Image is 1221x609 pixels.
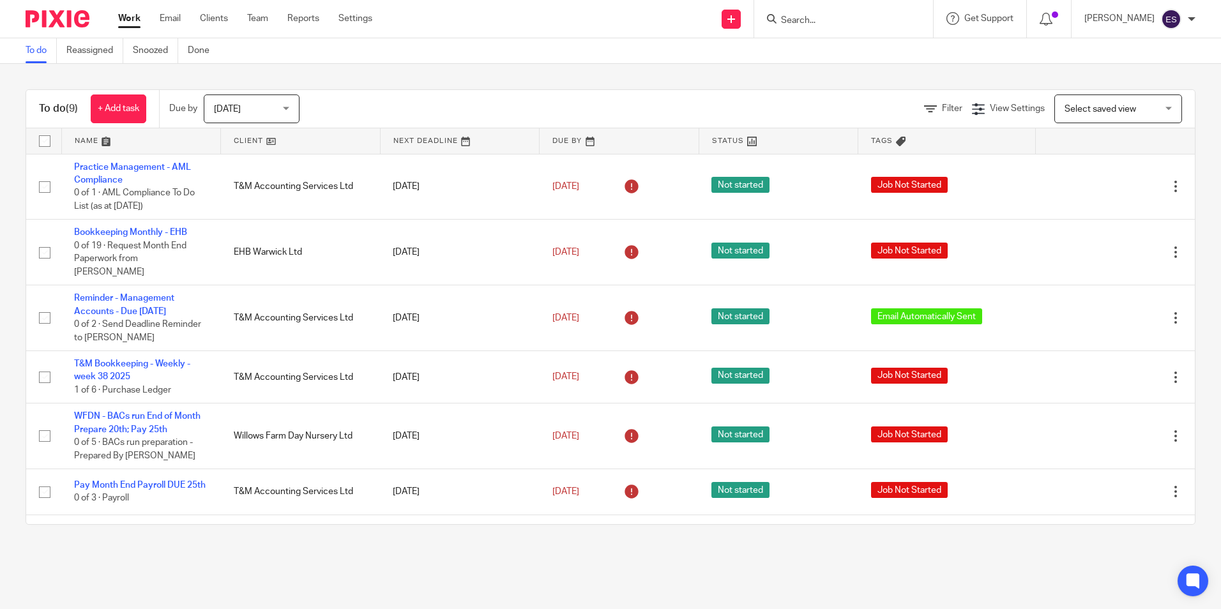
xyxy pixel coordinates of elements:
[74,163,191,184] a: Practice Management - AML Compliance
[552,487,579,496] span: [DATE]
[188,38,219,63] a: Done
[552,432,579,440] span: [DATE]
[66,103,78,114] span: (9)
[552,182,579,191] span: [DATE]
[380,469,540,515] td: [DATE]
[26,38,57,63] a: To do
[39,102,78,116] h1: To do
[133,38,178,63] a: Snoozed
[871,177,948,193] span: Job Not Started
[780,15,895,27] input: Search
[221,285,381,351] td: T&M Accounting Services Ltd
[1084,12,1155,25] p: [PERSON_NAME]
[1161,9,1181,29] img: svg%3E
[711,243,770,259] span: Not started
[221,469,381,515] td: T&M Accounting Services Ltd
[74,188,195,211] span: 0 of 1 · AML Compliance To Do List (as at [DATE])
[711,482,770,498] span: Not started
[990,104,1045,113] span: View Settings
[380,154,540,220] td: [DATE]
[964,14,1013,23] span: Get Support
[74,438,195,460] span: 0 of 5 · BACs run preparation - Prepared By [PERSON_NAME]
[711,368,770,384] span: Not started
[247,12,268,25] a: Team
[214,105,241,114] span: [DATE]
[711,177,770,193] span: Not started
[221,515,381,560] td: Telford Trading
[26,10,89,27] img: Pixie
[380,220,540,285] td: [DATE]
[74,241,186,276] span: 0 of 19 · Request Month End Paperwork from [PERSON_NAME]
[380,351,540,403] td: [DATE]
[91,94,146,123] a: + Add task
[221,220,381,285] td: EHB Warwick Ltd
[200,12,228,25] a: Clients
[871,368,948,384] span: Job Not Started
[66,38,123,63] a: Reassigned
[74,386,171,395] span: 1 of 6 · Purchase Ledger
[74,320,201,342] span: 0 of 2 · Send Deadline Reminder to [PERSON_NAME]
[711,426,770,442] span: Not started
[169,102,197,115] p: Due by
[552,373,579,382] span: [DATE]
[380,515,540,560] td: [DATE]
[221,351,381,403] td: T&M Accounting Services Ltd
[871,482,948,498] span: Job Not Started
[74,294,174,315] a: Reminder - Management Accounts - Due [DATE]
[871,137,893,144] span: Tags
[871,308,982,324] span: Email Automatically Sent
[160,12,181,25] a: Email
[221,154,381,220] td: T&M Accounting Services Ltd
[942,104,962,113] span: Filter
[552,313,579,322] span: [DATE]
[74,228,187,237] a: Bookkeeping Monthly - EHB
[118,12,140,25] a: Work
[871,243,948,259] span: Job Not Started
[711,308,770,324] span: Not started
[871,426,948,442] span: Job Not Started
[221,403,381,469] td: Willows Farm Day Nursery Ltd
[1065,105,1136,114] span: Select saved view
[74,481,206,490] a: Pay Month End Payroll DUE 25th
[74,493,129,502] span: 0 of 3 · Payroll
[287,12,319,25] a: Reports
[74,359,190,381] a: T&M Bookkeeping - Weekly - week 38 2025
[380,285,540,351] td: [DATE]
[338,12,372,25] a: Settings
[552,248,579,257] span: [DATE]
[380,403,540,469] td: [DATE]
[74,412,201,433] a: WFDN - BACs run End of Month Prepare 20th; Pay 25th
